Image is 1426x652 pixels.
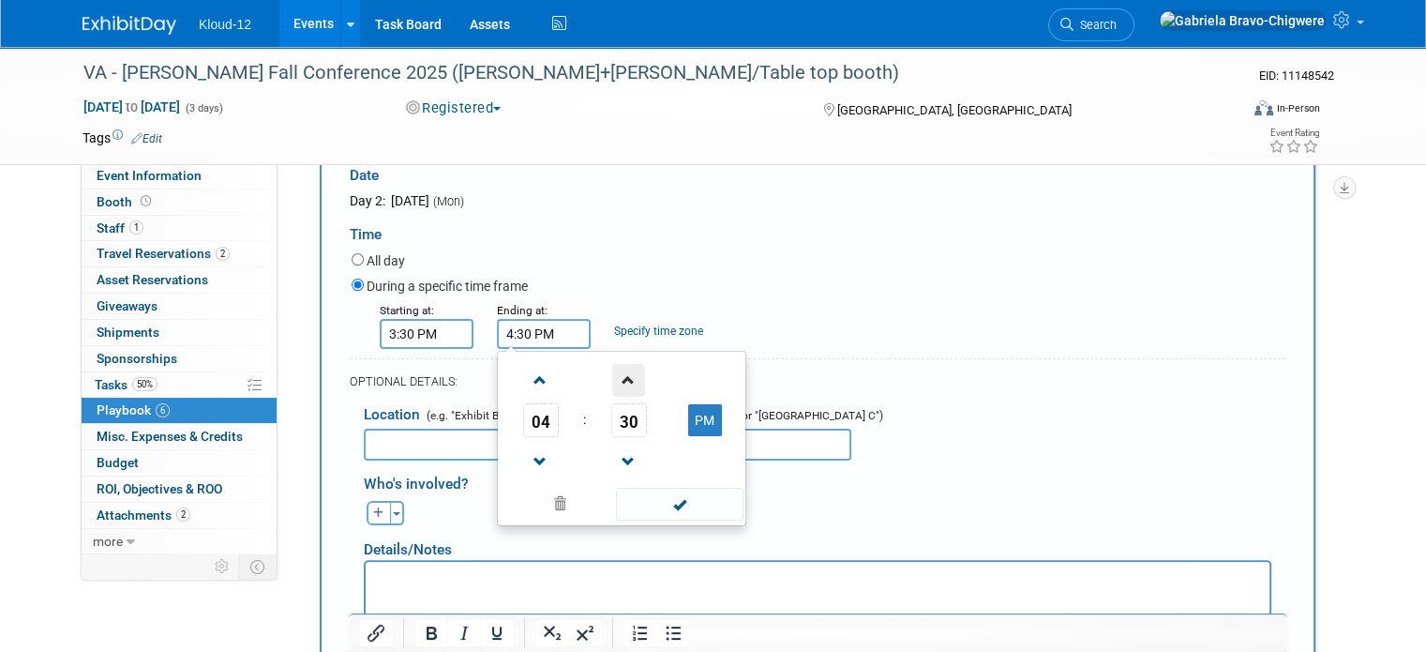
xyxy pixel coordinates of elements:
[131,132,162,145] a: Edit
[423,409,883,422] span: (e.g. "Exhibit Booth" or "Meeting Room 123A" or "Exhibit Hall B" or "[GEOGRAPHIC_DATA] C")
[388,193,429,208] span: [DATE]
[82,320,277,345] a: Shipments
[97,246,230,261] span: Travel Reservations
[82,216,277,241] a: Staff1
[497,319,591,349] input: End Time
[97,220,143,235] span: Staff
[82,372,277,398] a: Tasks50%
[415,620,447,646] button: Bold
[432,194,464,208] span: (Mon)
[82,346,277,371] a: Sponsorships
[579,403,590,437] td: :
[97,272,208,287] span: Asset Reservations
[82,163,277,189] a: Event Information
[97,481,222,496] span: ROI, Objectives & ROO
[350,151,723,191] div: Date
[367,277,528,296] label: During a specific time frame
[1048,8,1134,41] a: Search
[1268,129,1319,138] div: Event Rating
[82,477,277,502] a: ROI, Objectives & ROO
[367,251,405,270] label: All day
[611,403,647,437] span: Pick Minute
[82,241,277,266] a: Travel Reservations2
[82,267,277,293] a: Asset Reservations
[497,304,548,317] small: Ending at:
[611,437,647,485] a: Decrement Minute
[216,247,230,261] span: 2
[399,99,509,118] button: Registered
[156,403,170,417] span: 6
[1159,10,1326,31] img: Gabriela Bravo-Chigwere
[523,403,559,437] span: Pick Hour
[481,620,513,646] button: Underline
[1276,101,1320,115] div: In-Person
[83,99,181,115] span: [DATE] [DATE]
[97,351,177,366] span: Sponsorships
[97,168,202,183] span: Event Information
[380,319,473,349] input: Start Time
[448,620,480,646] button: Italic
[364,525,1271,560] div: Details/Notes
[97,194,155,209] span: Booth
[350,193,385,208] span: Day 2:
[97,429,243,444] span: Misc. Expenses & Credits
[83,16,176,35] img: ExhibitDay
[614,325,703,338] a: Specify time zone
[97,325,159,340] span: Shipments
[77,56,1215,90] div: VA - [PERSON_NAME] Fall Conference 2025 ([PERSON_NAME]+[PERSON_NAME]/Table top booth)
[1254,100,1273,115] img: Format-Inperson.png
[366,562,1269,644] iframe: Rich Text Area
[82,503,277,528] a: Attachments2
[123,99,141,114] span: to
[184,102,223,114] span: (3 days)
[82,398,277,423] a: Playbook6
[360,620,392,646] button: Insert/edit link
[82,450,277,476] a: Budget
[239,554,278,579] td: Toggle Event Tabs
[536,620,568,646] button: Subscript
[199,17,251,32] span: Kloud-12
[82,424,277,449] a: Misc. Expenses & Credits
[176,508,190,522] span: 2
[1259,68,1334,83] span: Event ID: 11148542
[624,620,656,646] button: Numbered list
[95,377,158,392] span: Tasks
[380,304,434,317] small: Starting at:
[364,406,420,423] span: Location
[1137,98,1320,126] div: Event Format
[569,620,601,646] button: Superscript
[1073,18,1117,32] span: Search
[523,356,559,403] a: Increment Hour
[350,210,1285,250] div: Time
[83,129,162,147] td: Tags
[82,294,277,319] a: Giveaways
[93,534,123,549] span: more
[129,220,143,235] span: 1
[97,508,190,523] span: Attachments
[837,103,1072,117] span: [GEOGRAPHIC_DATA], [GEOGRAPHIC_DATA]
[350,373,1285,390] div: OPTIONAL DETAILS:
[611,356,647,403] a: Increment Minute
[82,529,277,554] a: more
[97,298,158,313] span: Giveaways
[615,493,744,519] a: Done
[688,404,722,436] button: PM
[523,437,559,485] a: Decrement Hour
[82,190,277,215] a: Booth
[206,554,239,579] td: Personalize Event Tab Strip
[97,402,170,417] span: Playbook
[657,620,689,646] button: Bullet list
[502,492,618,518] a: Clear selection
[364,465,1285,496] div: Who's involved?
[132,377,158,391] span: 50%
[97,455,139,470] span: Budget
[137,194,155,208] span: Booth not reserved yet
